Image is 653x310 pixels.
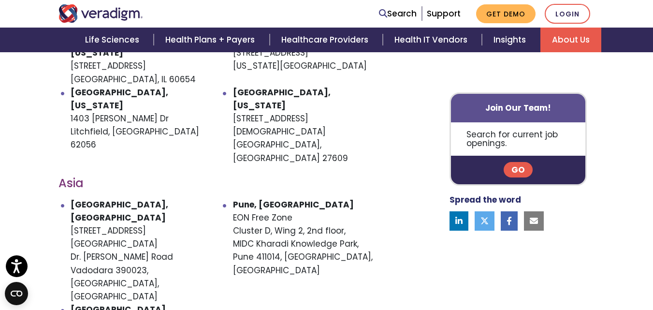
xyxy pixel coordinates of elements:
p: Search for current job openings. [451,122,586,156]
li: [STREET_ADDRESS][DEMOGRAPHIC_DATA] [GEOGRAPHIC_DATA], [GEOGRAPHIC_DATA] 27609 [233,86,395,165]
li: [STREET_ADDRESS] [GEOGRAPHIC_DATA] Dr. [PERSON_NAME] Road Vadodara 390023, [GEOGRAPHIC_DATA], [GE... [71,198,233,304]
a: About Us [540,28,601,52]
strong: Pune, [GEOGRAPHIC_DATA] [233,199,354,210]
a: Health IT Vendors [383,28,482,52]
strong: [GEOGRAPHIC_DATA], [GEOGRAPHIC_DATA] [71,199,168,223]
strong: Join Our Team! [485,102,551,114]
img: Veradigm logo [58,4,143,23]
a: Support [427,8,461,19]
a: Go [504,162,533,178]
li: [STREET_ADDRESS] [GEOGRAPHIC_DATA], IL 60654 [71,33,233,86]
a: Insights [482,28,540,52]
strong: Spread the word [450,194,521,206]
strong: [GEOGRAPHIC_DATA], [US_STATE] [233,87,331,111]
button: Open CMP widget [5,282,28,305]
strong: [GEOGRAPHIC_DATA], [US_STATE] [71,87,168,111]
a: Login [545,4,590,24]
a: Search [379,7,417,20]
a: Life Sciences [73,28,154,52]
li: [STREET_ADDRESS] [US_STATE][GEOGRAPHIC_DATA] [233,33,395,86]
a: Healthcare Providers [270,28,383,52]
li: EON Free Zone Cluster D, Wing 2, 2nd floor, MIDC Kharadi Knowledge Park, Pune 411014, [GEOGRAPHIC... [233,198,395,304]
a: Get Demo [476,4,536,23]
h3: Asia [58,177,395,191]
a: Health Plans + Payers [154,28,269,52]
li: 1403 [PERSON_NAME] Dr Litchfield, [GEOGRAPHIC_DATA] 62056 [71,86,233,165]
